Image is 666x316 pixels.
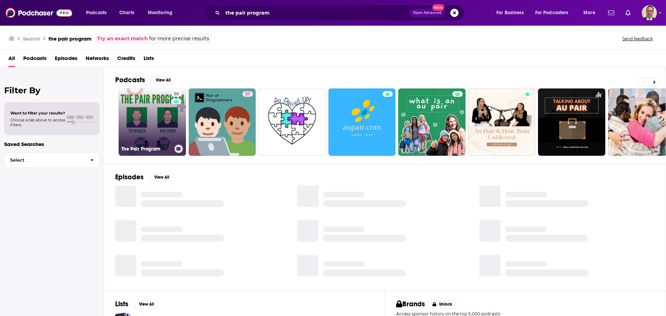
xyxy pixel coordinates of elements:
[223,7,410,18] input: Search podcasts, credits, & more...
[4,152,100,168] button: Select
[623,7,633,19] a: Show notifications dropdown
[174,91,179,98] span: 30
[583,8,595,18] span: More
[115,300,159,308] a: ListsView All
[115,76,176,84] a: PodcastsView All
[396,300,425,308] h2: Brands
[189,88,256,156] a: 37
[55,53,77,67] a: Episodes
[134,300,159,308] button: View All
[23,35,40,42] h3: Search
[149,173,174,181] button: View All
[4,85,100,95] h2: Filter By
[620,36,655,42] button: Send feedback
[117,53,135,67] a: Credits
[432,4,445,11] span: New
[413,11,442,15] span: Open Advanced
[535,8,569,18] span: For Podcasters
[5,158,85,162] span: Select
[531,7,579,18] button: open menu
[144,53,154,67] a: Lists
[115,7,138,18] a: Charts
[410,9,445,17] button: Open AdvancedNew
[97,35,148,43] a: Try an exact match
[496,8,524,18] span: For Business
[149,35,209,43] span: for more precise results
[642,5,657,20] span: Logged in as PercPodcast
[115,76,145,84] h2: Podcasts
[115,173,174,181] a: EpisodesView All
[115,300,128,308] h2: Lists
[210,5,471,21] div: Search podcasts, credits, & more...
[605,7,617,19] a: Show notifications dropdown
[121,146,172,152] h3: The Pair Program
[579,7,604,18] button: open menu
[86,53,109,67] a: Networks
[119,88,186,156] a: 30The Pair Program
[143,7,181,18] button: open menu
[8,53,15,67] a: All
[4,141,100,147] p: Saved Searches
[151,76,176,84] button: View All
[171,91,181,97] a: 30
[148,8,172,18] span: Monitoring
[10,118,65,127] span: Choose a tab above to access filters.
[642,5,657,20] img: User Profile
[428,300,457,308] button: Unlock
[492,7,532,18] button: open menu
[642,5,657,20] button: Show profile menu
[49,35,92,42] h3: the pair program
[81,7,116,18] button: open menu
[119,8,134,18] span: Charts
[245,91,250,98] span: 37
[242,91,253,97] a: 37
[86,8,106,18] span: Podcasts
[23,53,46,67] a: Podcasts
[6,6,72,19] img: Podchaser - Follow, Share and Rate Podcasts
[10,111,65,116] span: Want to filter your results?
[115,173,144,181] h2: Episodes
